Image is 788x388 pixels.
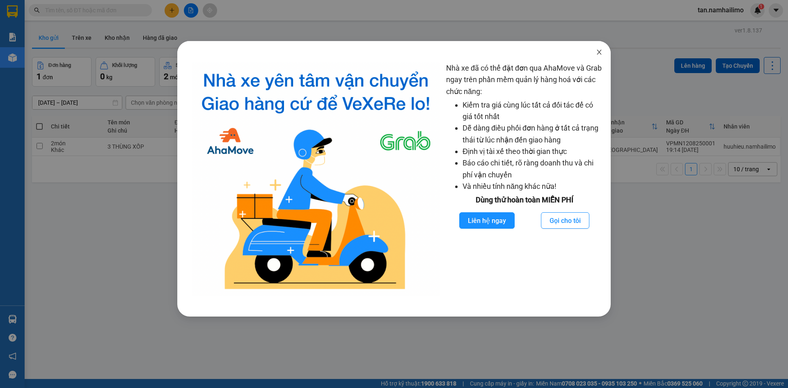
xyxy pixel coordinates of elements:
[463,122,602,146] li: Dễ dàng điều phối đơn hàng ở tất cả trạng thái từ lúc nhận đến giao hàng
[459,212,515,229] button: Liên hệ ngay
[588,41,611,64] button: Close
[446,194,602,206] div: Dùng thử hoàn toàn MIỄN PHÍ
[463,146,602,157] li: Định vị tài xế theo thời gian thực
[463,181,602,192] li: Và nhiều tính năng khác nữa!
[446,62,602,296] div: Nhà xe đã có thể đặt đơn qua AhaMove và Grab ngay trên phần mềm quản lý hàng hoá với các chức năng:
[550,216,581,226] span: Gọi cho tôi
[192,62,440,296] img: logo
[468,216,506,226] span: Liên hệ ngay
[596,49,602,55] span: close
[541,212,589,229] button: Gọi cho tôi
[463,99,602,123] li: Kiểm tra giá cùng lúc tất cả đối tác để có giá tốt nhất
[463,157,602,181] li: Báo cáo chi tiết, rõ ràng doanh thu và chi phí vận chuyển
